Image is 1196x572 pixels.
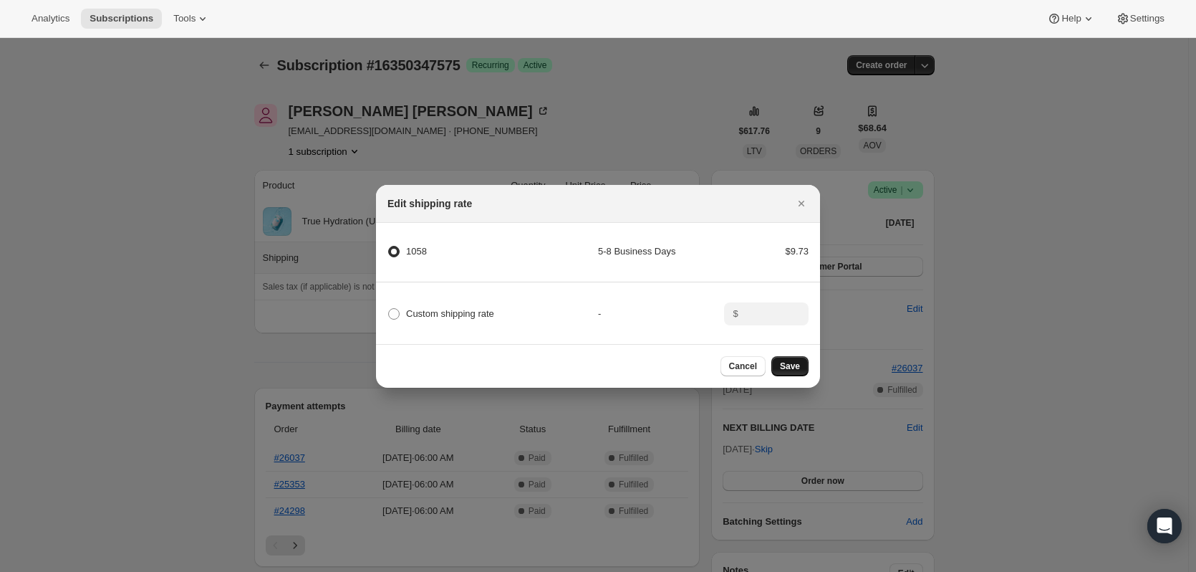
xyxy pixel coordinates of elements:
[1130,13,1164,24] span: Settings
[165,9,218,29] button: Tools
[387,196,472,211] h2: Edit shipping rate
[791,194,811,214] button: Close
[729,361,757,372] span: Cancel
[90,13,153,24] span: Subscriptions
[406,308,494,319] span: Custom shipping rate
[1038,9,1104,29] button: Help
[780,361,800,372] span: Save
[598,244,724,259] div: 5-8 Business Days
[720,356,766,376] button: Cancel
[733,308,738,319] span: $
[406,246,427,257] span: 1058
[1107,9,1173,29] button: Settings
[1061,13,1081,24] span: Help
[23,9,78,29] button: Analytics
[81,9,162,29] button: Subscriptions
[598,307,724,321] div: -
[771,356,809,376] button: Save
[173,13,196,24] span: Tools
[724,244,809,259] div: $9.73
[1147,509,1182,543] div: Open Intercom Messenger
[32,13,69,24] span: Analytics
